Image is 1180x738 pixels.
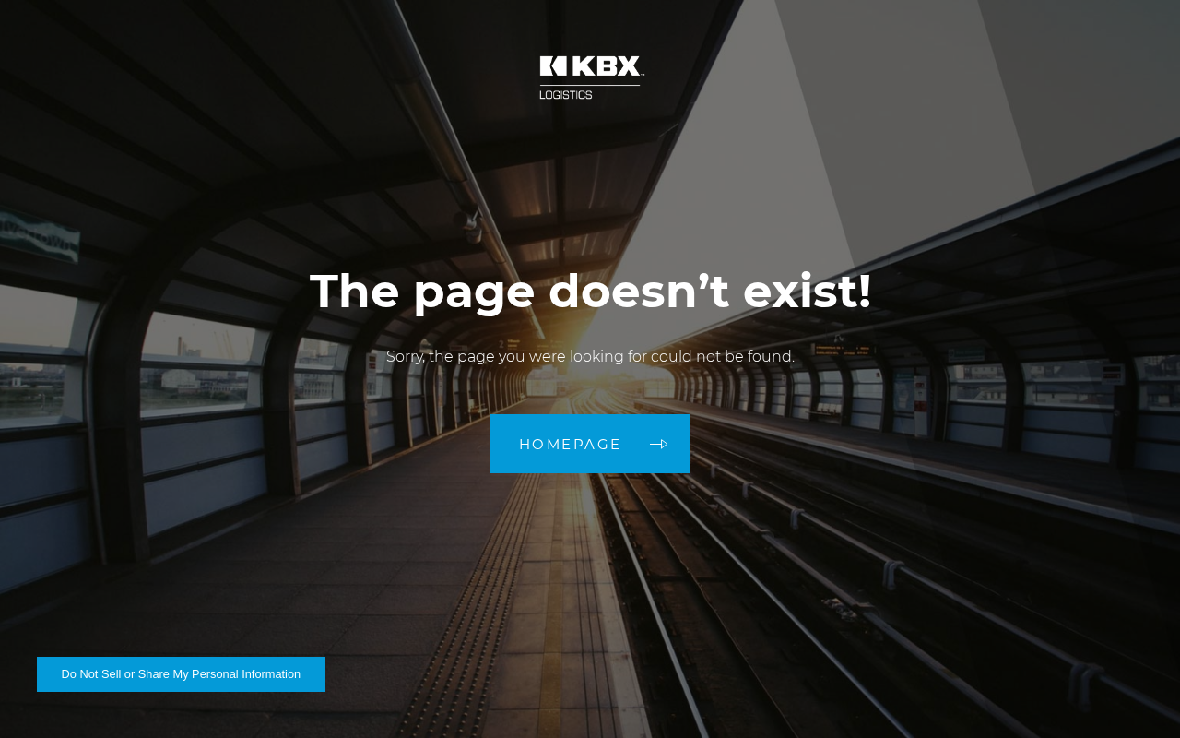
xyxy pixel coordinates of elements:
[37,657,325,692] button: Do Not Sell or Share My Personal Information
[310,265,871,318] h1: The page doesn’t exist!
[519,437,622,451] span: Homepage
[521,37,659,118] img: kbx logo
[1088,649,1180,738] iframe: Chat Widget
[310,346,871,368] p: Sorry, the page you were looking for could not be found.
[490,414,690,473] a: Homepage arrow arrow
